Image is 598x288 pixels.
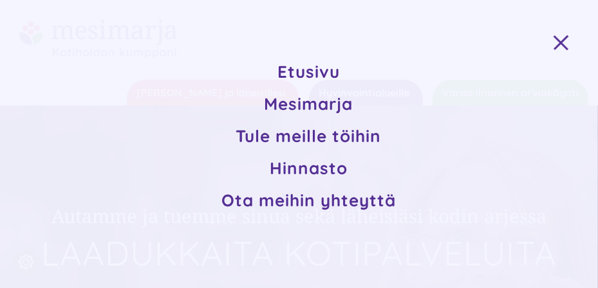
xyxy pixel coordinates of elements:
span: Mesimarja [265,93,353,114]
a: Etusivu [270,56,348,88]
span: Etusivu [277,61,340,82]
a: Toggle Menu [545,35,589,50]
span: Hinnasto [270,157,348,179]
span: Ota meihin yhteyttä [221,190,396,211]
a: Tule meille töihin [229,120,389,152]
a: Mesimarja [257,88,361,120]
span: Tule meille töihin [236,125,382,147]
a: Hinnasto [262,152,355,184]
a: Ota meihin yhteyttä [214,184,404,217]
